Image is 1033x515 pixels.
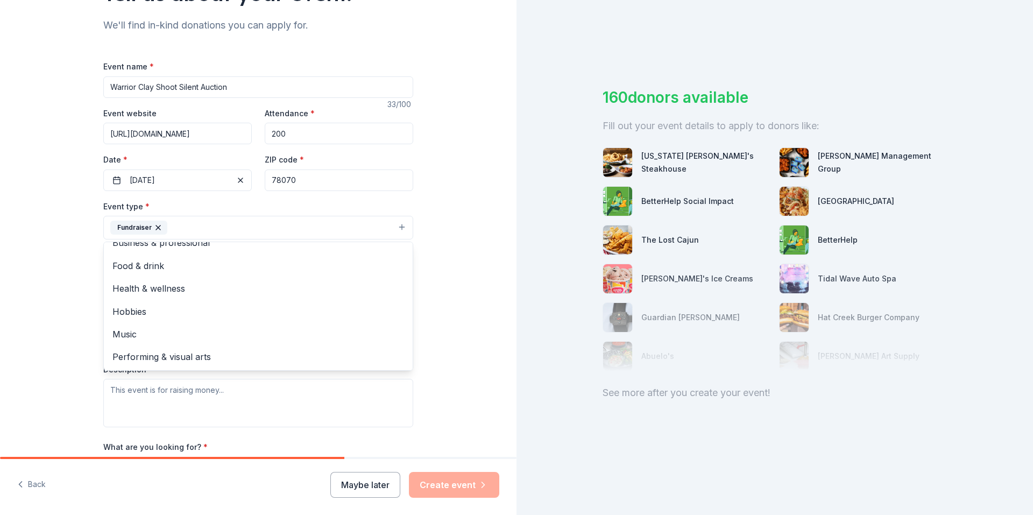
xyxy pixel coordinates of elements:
div: Fundraiser [103,242,413,371]
span: Hobbies [112,305,404,319]
div: Fundraiser [110,221,167,235]
button: Fundraiser [103,216,413,239]
span: Business & professional [112,236,404,250]
span: Music [112,327,404,341]
span: Food & drink [112,259,404,273]
span: Health & wellness [112,281,404,295]
span: Performing & visual arts [112,350,404,364]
